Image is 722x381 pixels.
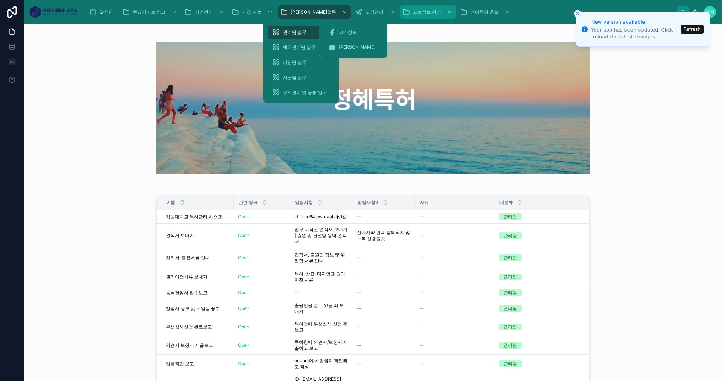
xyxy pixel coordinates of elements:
a: Open [238,255,249,260]
div: 관리팀 [504,289,517,296]
span: 정관 [705,9,714,15]
a: 사건관리 [182,5,228,19]
span: 견적서 보내기 [166,233,194,239]
a: [PERSON_NAME] [324,41,383,54]
a: 관리팀 업무 [268,26,334,39]
span: 대분류 [499,200,513,206]
span: -- [419,255,424,261]
span: 견적서, 필요서류 안내 [166,255,210,261]
span: 알림판 [100,9,113,15]
span: id : knu64 pw:rlaalstjs1@ [294,214,347,220]
span: 알림사항2 [357,200,378,206]
span: 자료 [420,200,429,206]
div: 관리팀 [504,232,517,239]
span: 강원대학교 특허관리 시스템 [166,214,222,220]
span: 관련 링크 [238,200,258,206]
span: -- [357,290,361,296]
img: App logo [30,6,77,18]
span: -- [357,305,361,311]
a: 라인팀 업무 [268,56,334,69]
span: [PERSON_NAME] [339,44,375,50]
button: Refresh [681,25,704,34]
div: Your app has been updated. Click to load the latest changes [591,27,678,40]
span: 특허청에 우선심사 신청 후 보고 [294,321,348,333]
a: 고객정보 [324,26,383,39]
a: Open [238,233,249,238]
span: [PERSON_NAME]업무 [291,9,336,15]
span: 의견서 보정서 제출보고 [166,342,213,348]
a: [PERSON_NAME]업무 [278,5,351,19]
span: -- [294,290,299,296]
span: 해외관리팀 업무 [283,44,315,50]
span: -- [419,342,424,348]
a: 기초 자료 [229,5,276,19]
div: scrollable content [83,4,677,20]
span: -- [357,214,361,220]
span: 견적서, 출원인 정보 및 위임장 서류 안내 [294,252,348,264]
span: 등록결정서 접수보고 [166,290,208,296]
a: Open [238,342,249,348]
span: -- [419,274,424,280]
span: 전자계약 건과 중복되지 않도록 신경쓸것 [357,230,410,242]
span: 라인팀 업무 [283,59,306,65]
a: 고객관리 [353,5,399,19]
span: 입금확인 보고 [166,361,194,367]
span: 권리이전서류 보내기 [166,274,208,280]
div: 관리팀 [504,274,517,280]
div: 관리팀 [504,342,517,349]
span: -- [357,324,361,330]
span: 정혜특허 총괄 [470,9,499,15]
span: -- [357,274,361,280]
div: 관리팀 [504,324,517,330]
span: -- [419,214,424,220]
span: -- [357,255,361,261]
a: Open [238,274,249,280]
a: 주요사이트 링크 [120,5,180,19]
span: 특허청에 의견서/보정서 제출하고 보고 [294,339,348,351]
span: 유지관리 및 공통 업무 [283,89,327,95]
span: 이름 [166,200,175,206]
span: 특허, 상표, 디자인권 권리이전 서류 [294,271,348,283]
span: 관리팀 업무 [283,29,306,35]
span: 출원인을 알고 있을 때 보내기 [294,302,348,314]
span: -- [419,324,424,330]
a: 알림판 [87,5,118,19]
span: -- [419,305,424,311]
span: -- [357,361,361,367]
span: 업무 시작전 견적서 보내기 | 출원 및 컨설팅 용역 견적서 [294,227,348,245]
a: 정혜특허 총괄 [458,5,514,19]
span: 사건관리 [195,9,213,15]
a: 해외관리팀 업무 [268,41,334,54]
span: -- [419,290,424,296]
span: 알림사항 [295,200,313,206]
span: 우선심사신청 완료보고 [166,324,212,330]
div: New version available [591,18,678,26]
span: 고객정보 [339,29,357,35]
a: 프로젝트 관리 [400,5,456,19]
a: Open [238,214,249,219]
div: 관리팀 [504,305,517,312]
a: Open [238,290,249,295]
div: 관리팀 [504,213,517,220]
span: 기초 자료 [242,9,261,15]
span: 고객관리 [366,9,384,15]
span: -- [419,361,424,367]
span: -- [419,233,424,239]
span: 발명자 정보 및 위임장 송부 [166,305,220,311]
span: 프로젝트 관리 [413,9,441,15]
span: 자문팀 업무 [283,74,306,80]
a: Open [238,305,249,311]
img: 31969-%E1%84%8B%E1%85%A7%E1%84%92%E1%85%A2%E1%86%BC-%E1%84%89%E1%85%A1%E1%84%8C%E1%85%B5%E1%86%AB... [156,42,590,174]
div: 관리팀 [504,360,517,367]
div: 관리팀 [504,254,517,261]
a: Open [238,361,249,366]
a: 유지관리 및 공통 업무 [268,86,334,99]
a: 자문팀 업무 [268,71,334,84]
span: ecount에서 입금이 확인되고 작성 [294,358,348,370]
span: 주요사이트 링크 [133,9,165,15]
span: -- [357,342,361,348]
a: Open [238,324,249,330]
button: Close toast [574,10,581,17]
